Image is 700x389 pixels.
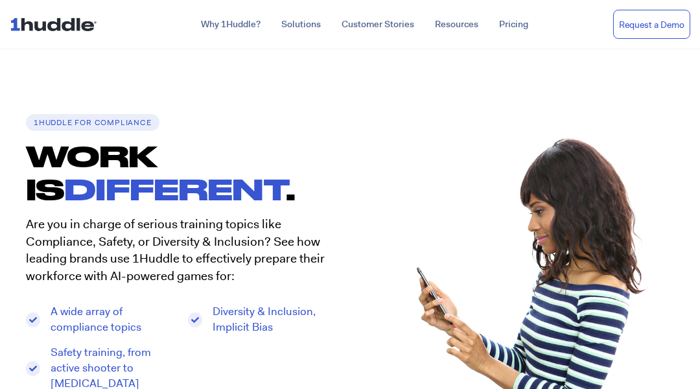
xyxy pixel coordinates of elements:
[191,13,271,36] a: Why 1Huddle?
[209,304,338,335] span: Diversity & Inclusion, Implicit Bias
[10,12,102,36] img: ...
[26,114,159,131] h6: 1Huddle for COMPLIANCE
[26,139,350,206] h1: WORK IS .
[271,13,331,36] a: Solutions
[331,13,425,36] a: Customer Stories
[489,13,539,36] a: Pricing
[26,216,337,285] p: Are you in charge of serious training topics like Compliance, Safety, or Diversity & Inclusion? S...
[64,172,285,206] span: DIFFERENT
[425,13,489,36] a: Resources
[47,304,176,335] span: A wide array of compliance topics
[613,10,690,40] a: Request a Demo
